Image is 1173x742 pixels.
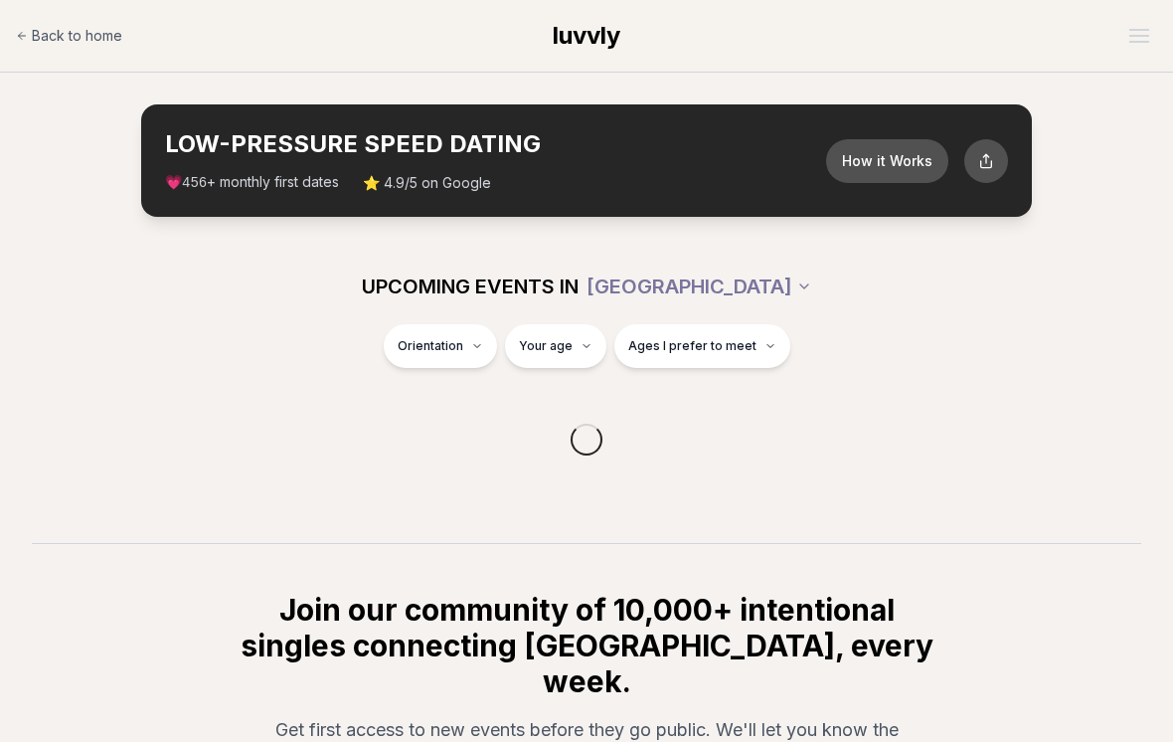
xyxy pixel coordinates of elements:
button: How it Works [826,139,948,183]
h2: LOW-PRESSURE SPEED DATING [165,128,826,160]
span: UPCOMING EVENTS IN [362,273,579,300]
span: Back to home [32,26,122,46]
button: Orientation [384,324,497,368]
span: ⭐ 4.9/5 on Google [363,173,491,193]
button: Open menu [1121,21,1157,51]
button: Your age [505,324,606,368]
a: luvvly [553,20,620,52]
h2: Join our community of 10,000+ intentional singles connecting [GEOGRAPHIC_DATA], every week. [237,592,936,699]
span: Your age [519,338,573,354]
span: 456 [182,175,207,191]
span: Orientation [398,338,463,354]
a: Back to home [16,16,122,56]
button: Ages I prefer to meet [614,324,790,368]
span: Ages I prefer to meet [628,338,756,354]
span: luvvly [553,21,620,50]
button: [GEOGRAPHIC_DATA] [586,265,812,308]
span: 💗 + monthly first dates [165,172,339,193]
